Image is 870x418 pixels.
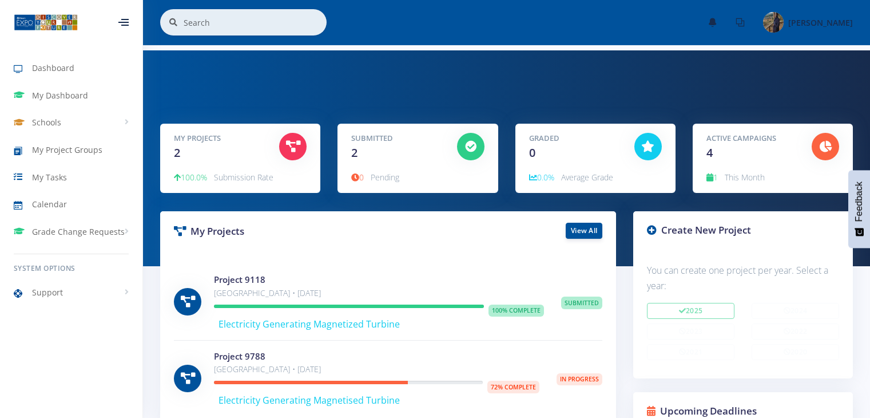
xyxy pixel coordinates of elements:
span: 100% Complete [488,305,544,317]
h6: System Options [14,263,129,274]
button: Feedback - Show survey [848,170,870,248]
span: Schools [32,116,61,128]
span: Calendar [32,198,67,210]
button: 2023 [647,324,734,340]
span: My Dashboard [32,89,88,101]
span: Pending [371,172,399,183]
button: 2022 [752,324,839,340]
h5: My Projects [174,133,262,144]
span: My Tasks [32,171,67,183]
span: This Month [725,172,765,183]
h3: My Projects [174,224,380,239]
p: You can create one project per year. Select a year: [647,263,839,294]
span: Electricity Generating Magnetised Turbine [219,394,400,407]
span: 0 [351,172,364,183]
span: 0.0% [529,172,554,183]
a: View All [566,223,602,239]
span: Submission Rate [214,172,273,183]
p: [GEOGRAPHIC_DATA] • [DATE] [214,286,544,300]
span: Submitted [561,297,602,309]
span: 72% Complete [487,381,539,393]
span: 2 [174,145,180,160]
span: Electricity Generating Magnetized Turbine [219,318,400,330]
span: [PERSON_NAME] [788,17,853,28]
button: 2021 [647,344,734,360]
span: 0 [529,145,535,160]
h5: Graded [529,133,617,144]
a: Image placeholder [PERSON_NAME] [754,10,853,35]
span: 1 [706,172,718,183]
img: Image placeholder [763,12,784,33]
span: My Project Groups [32,144,102,156]
span: 2 [351,145,357,160]
p: [GEOGRAPHIC_DATA] • [DATE] [214,362,539,376]
span: Average Grade [561,172,613,183]
span: Feedback [854,182,864,222]
img: ... [14,13,78,31]
span: In Progress [557,373,602,386]
span: 4 [706,145,713,160]
button: 2020 [752,344,839,360]
a: Project 9788 [214,350,265,362]
span: Dashboard [32,62,74,74]
button: 2024 [752,303,839,319]
h3: Create New Project [647,223,839,238]
button: 2025 [647,303,734,319]
span: Grade Change Requests [32,226,125,238]
a: Project 9118 [214,274,265,285]
h5: Submitted [351,133,439,144]
span: 100.0% [174,172,207,183]
span: Support [32,286,63,298]
h5: Active Campaigns [706,133,794,144]
input: Search [184,9,327,36]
